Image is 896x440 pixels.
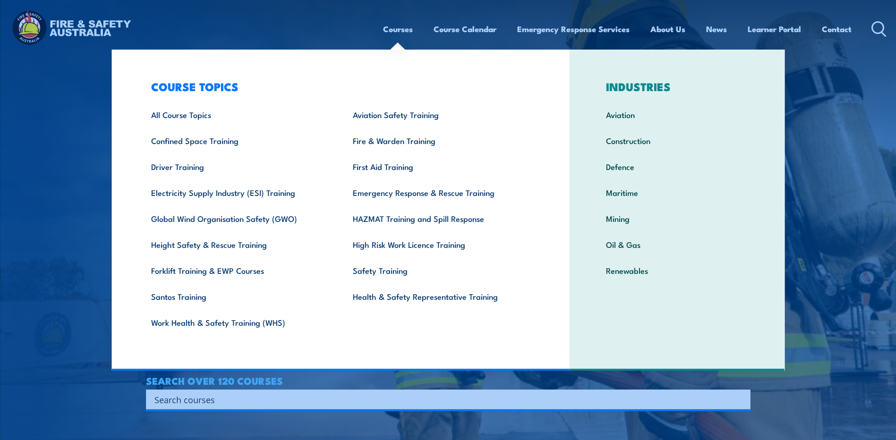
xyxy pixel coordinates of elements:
a: Course Calendar [434,17,496,42]
a: High Risk Work Licence Training [338,231,540,257]
a: Forklift Training & EWP Courses [137,257,338,283]
a: Construction [591,127,763,153]
button: Search magnifier button [734,393,747,406]
a: Health & Safety Representative Training [338,283,540,309]
a: Emergency Response & Rescue Training [338,179,540,205]
a: Electricity Supply Industry (ESI) Training [137,179,338,205]
h4: SEARCH OVER 120 COURSES [146,375,751,386]
a: Defence [591,153,763,179]
a: About Us [650,17,685,42]
a: Mining [591,205,763,231]
input: Search input [154,392,730,406]
h3: COURSE TOPICS [137,80,540,93]
a: Safety Training [338,257,540,283]
a: Aviation [591,102,763,127]
a: Oil & Gas [591,231,763,257]
h3: INDUSTRIES [591,80,763,93]
a: HAZMAT Training and Spill Response [338,205,540,231]
a: Work Health & Safety Training (WHS) [137,309,338,335]
a: Santos Training [137,283,338,309]
a: Courses [383,17,413,42]
a: Maritime [591,179,763,205]
a: Learner Portal [748,17,801,42]
a: All Course Topics [137,102,338,127]
a: First Aid Training [338,153,540,179]
a: Height Safety & Rescue Training [137,231,338,257]
a: Aviation Safety Training [338,102,540,127]
a: Renewables [591,257,763,283]
a: Driver Training [137,153,338,179]
a: Fire & Warden Training [338,127,540,153]
form: Search form [156,393,732,406]
a: Global Wind Organisation Safety (GWO) [137,205,338,231]
a: Confined Space Training [137,127,338,153]
a: Emergency Response Services [517,17,630,42]
a: News [706,17,727,42]
a: Contact [822,17,852,42]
